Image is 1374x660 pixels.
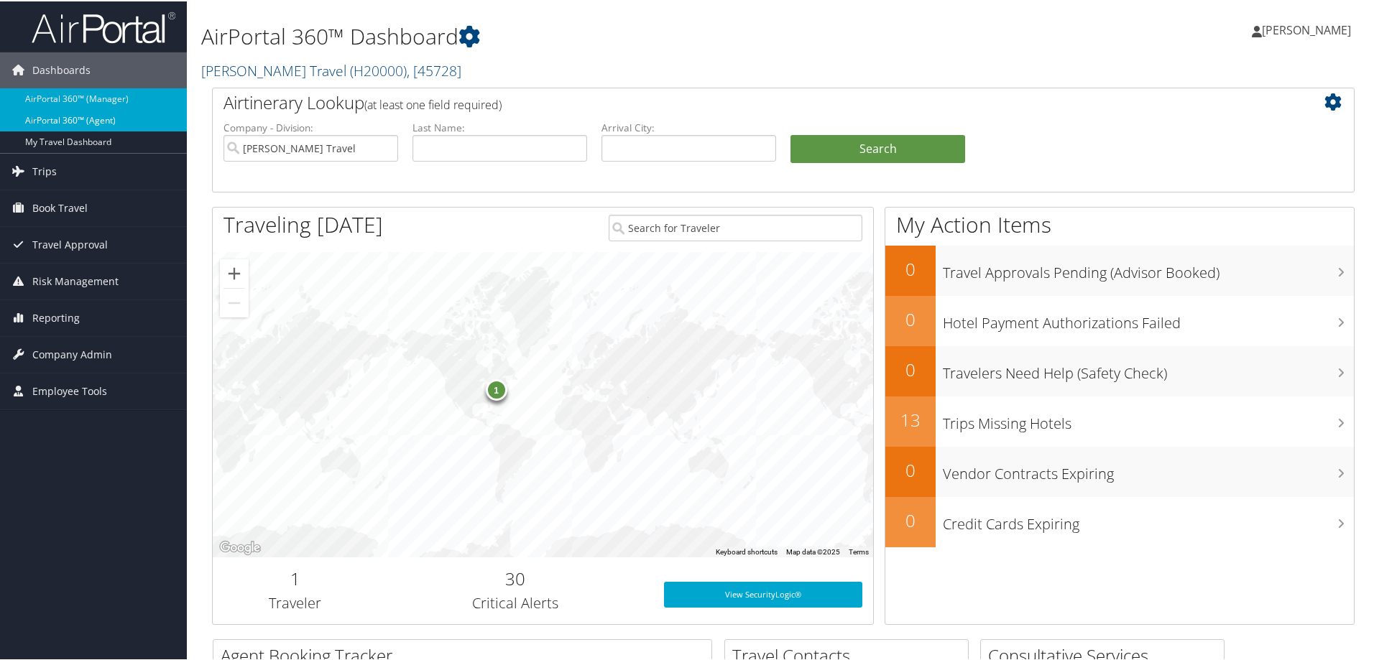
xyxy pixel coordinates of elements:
[32,262,119,298] span: Risk Management
[407,60,461,79] span: , [ 45728 ]
[223,89,1248,113] h2: Airtinerary Lookup
[885,244,1354,294] a: 0Travel Approvals Pending (Advisor Booked)
[885,445,1354,496] a: 0Vendor Contracts Expiring
[790,134,965,162] button: Search
[223,565,367,590] h2: 1
[885,306,936,330] h2: 0
[885,208,1354,238] h1: My Action Items
[943,506,1354,533] h3: Credit Cards Expiring
[32,152,57,188] span: Trips
[216,537,264,556] img: Google
[201,60,461,79] a: [PERSON_NAME] Travel
[609,213,862,240] input: Search for Traveler
[389,565,642,590] h2: 30
[943,254,1354,282] h3: Travel Approvals Pending (Advisor Booked)
[885,406,936,431] h2: 13
[601,119,776,134] label: Arrival City:
[223,119,398,134] label: Company - Division:
[350,60,407,79] span: ( H20000 )
[389,592,642,612] h3: Critical Alerts
[216,537,264,556] a: Open this area in Google Maps (opens a new window)
[716,546,778,556] button: Keyboard shortcuts
[885,496,1354,546] a: 0Credit Cards Expiring
[943,305,1354,332] h3: Hotel Payment Authorizations Failed
[32,189,88,225] span: Book Travel
[32,299,80,335] span: Reporting
[786,547,840,554] span: Map data ©2025
[885,507,936,531] h2: 0
[1262,21,1351,37] span: [PERSON_NAME]
[223,208,383,238] h1: Traveling [DATE]
[885,395,1354,445] a: 13Trips Missing Hotels
[943,455,1354,483] h3: Vendor Contracts Expiring
[220,258,249,287] button: Zoom in
[943,355,1354,382] h3: Travelers Need Help (Safety Check)
[885,256,936,280] h2: 0
[201,20,977,50] h1: AirPortal 360™ Dashboard
[223,592,367,612] h3: Traveler
[885,356,936,381] h2: 0
[885,294,1354,345] a: 0Hotel Payment Authorizations Failed
[849,547,869,554] a: Terms (opens in new tab)
[885,457,936,481] h2: 0
[32,51,91,87] span: Dashboards
[364,96,502,111] span: (at least one field required)
[412,119,587,134] label: Last Name:
[885,345,1354,395] a: 0Travelers Need Help (Safety Check)
[1252,7,1365,50] a: [PERSON_NAME]
[32,335,112,371] span: Company Admin
[664,580,862,606] a: View SecurityLogic®
[485,377,507,399] div: 1
[32,9,175,43] img: airportal-logo.png
[943,405,1354,432] h3: Trips Missing Hotels
[32,372,107,408] span: Employee Tools
[220,287,249,316] button: Zoom out
[32,226,108,261] span: Travel Approval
